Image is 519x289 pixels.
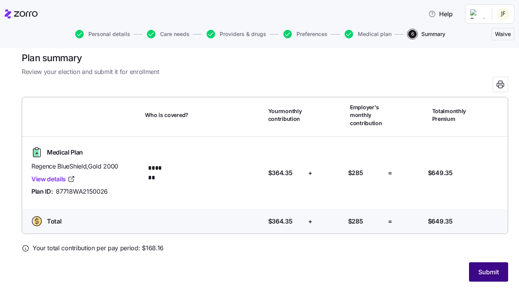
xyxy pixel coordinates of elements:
[350,103,385,127] span: Employer's monthly contribution
[22,67,508,77] span: Review your election and submit it for enrollment
[422,6,459,22] button: Help
[428,217,453,226] span: $649.35
[348,168,363,178] span: $285
[31,162,139,171] span: Regence BlueShield , Gold 2000
[469,262,508,282] button: Submit
[47,217,61,226] span: Total
[470,9,486,19] img: Employer logo
[343,30,391,38] a: Medical plan
[31,174,75,184] a: View details
[220,31,266,37] span: Providers & drugs
[432,107,467,123] span: Total monthly Premium
[268,107,303,123] span: Your monthly contribution
[88,31,130,37] span: Personal details
[282,30,328,38] a: Preferences
[47,148,83,157] span: Medical Plan
[145,30,190,38] a: Care needs
[22,52,508,64] h1: Plan summary
[33,243,164,253] span: Your total contribution per pay period: $ 168.16
[268,217,293,226] span: $364.35
[407,30,445,38] a: 6Summary
[75,30,130,38] button: Personal details
[358,31,391,37] span: Medical plan
[308,217,312,226] span: +
[497,8,509,20] img: 7e49434320aa37f3f8b2002b9663acfc
[388,217,392,226] span: =
[205,30,266,38] a: Providers & drugs
[348,217,363,226] span: $285
[297,31,328,37] span: Preferences
[283,30,328,38] button: Preferences
[160,31,190,37] span: Care needs
[478,267,499,277] span: Submit
[421,31,445,37] span: Summary
[268,168,293,178] span: $364.35
[56,187,108,196] span: 87718WA2150026
[495,30,511,38] span: Waive
[428,168,453,178] span: $649.35
[408,30,445,38] button: 6Summary
[308,168,312,178] span: +
[345,30,391,38] button: Medical plan
[145,111,188,119] span: Who is covered?
[31,187,53,196] span: Plan ID:
[74,30,130,38] a: Personal details
[207,30,266,38] button: Providers & drugs
[428,9,453,19] span: Help
[388,168,392,178] span: =
[408,30,417,38] span: 6
[491,28,514,40] button: Waive
[147,30,190,38] button: Care needs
